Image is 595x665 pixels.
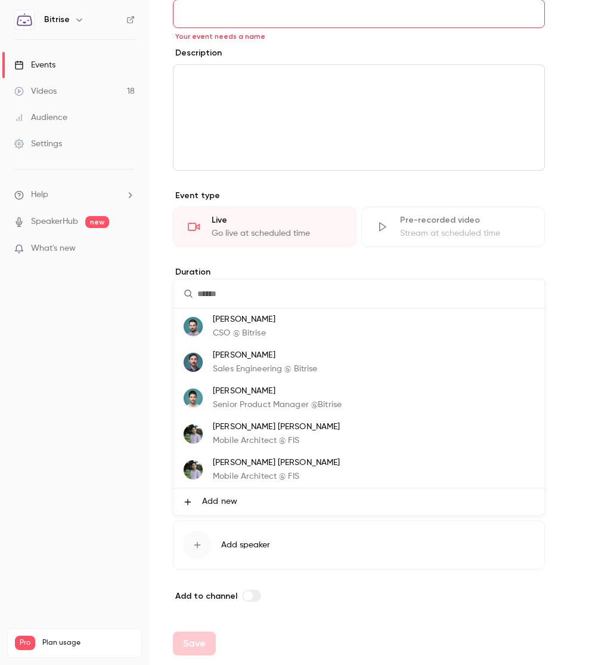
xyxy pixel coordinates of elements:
p: [PERSON_NAME] [213,349,318,362]
p: [PERSON_NAME] [213,313,275,326]
p: [PERSON_NAME] [213,385,342,398]
img: Tamas Bazsonyi [184,353,203,372]
img: Ákos Birmacher [184,389,203,408]
p: CSO @ Bitrise [213,327,275,340]
p: Senior Product Manager @Bitrise [213,399,342,411]
img: Jayson Dela Cruz [184,460,203,479]
p: [PERSON_NAME] [PERSON_NAME] [213,457,340,469]
p: Sales Engineering @ Bitrise [213,363,318,375]
img: Jayson Dela Cruz [184,424,203,444]
p: Mobile Architect @ FIS [213,470,340,483]
p: [PERSON_NAME] [PERSON_NAME] [213,421,340,433]
span: Add new [202,495,237,508]
img: Dániel Balla [184,317,203,336]
p: Mobile Architect @ FIS [213,435,340,447]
